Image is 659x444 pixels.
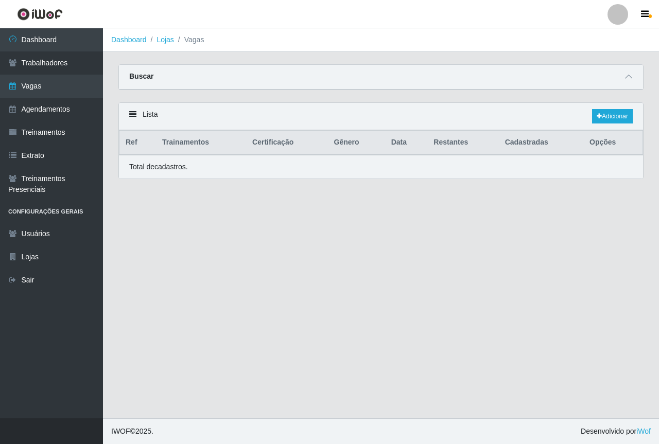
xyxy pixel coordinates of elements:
[119,131,157,155] th: Ref
[156,131,246,155] th: Trainamentos
[499,131,583,155] th: Cadastradas
[581,426,651,437] span: Desenvolvido por
[119,103,643,130] div: Lista
[111,426,153,437] span: © 2025 .
[427,131,498,155] th: Restantes
[592,109,633,123] a: Adicionar
[174,34,204,45] li: Vagas
[111,35,147,44] a: Dashboard
[157,35,174,44] a: Lojas
[246,131,327,155] th: Certificação
[328,131,385,155] th: Gênero
[17,8,63,21] img: CoreUI Logo
[636,427,651,435] a: iWof
[111,427,130,435] span: IWOF
[583,131,643,155] th: Opções
[103,28,659,52] nav: breadcrumb
[129,72,153,80] strong: Buscar
[385,131,428,155] th: Data
[129,162,188,172] p: Total de cadastros.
